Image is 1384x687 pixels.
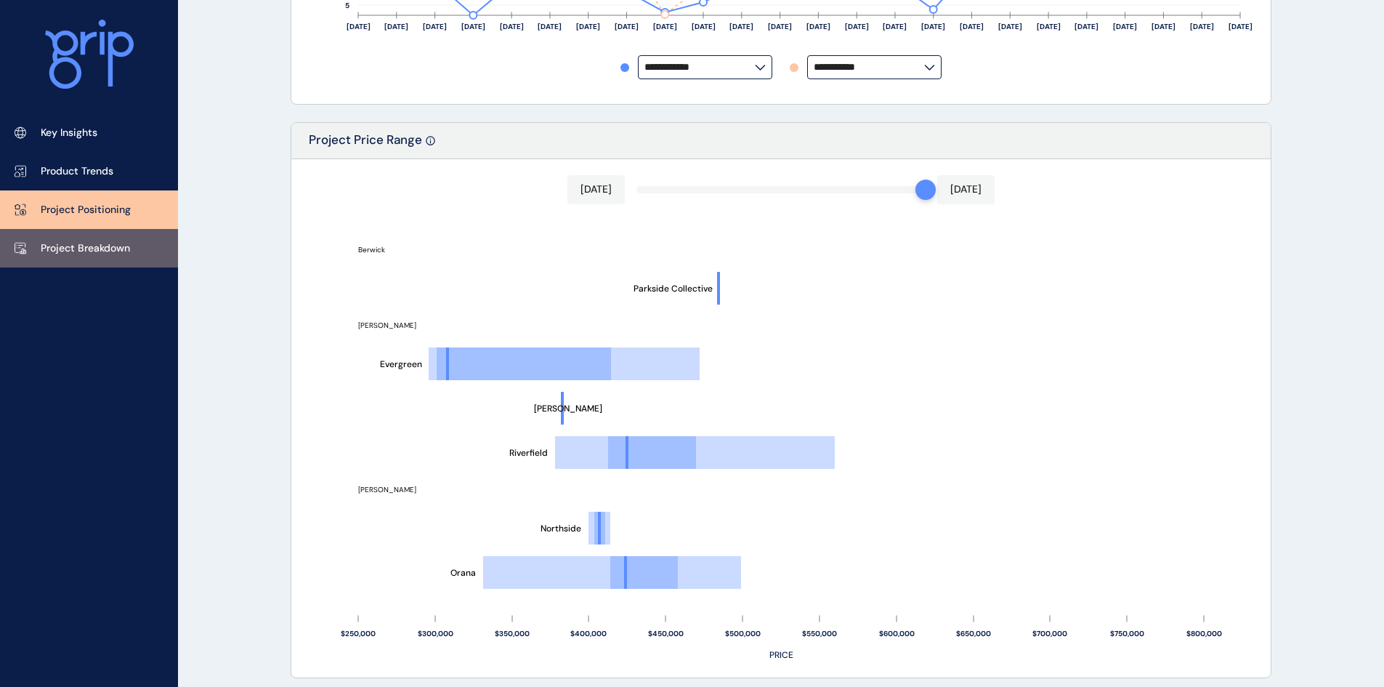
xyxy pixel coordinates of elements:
text: [DATE] [653,22,677,31]
text: [DATE] [347,22,371,31]
text: [DATE] [423,22,447,31]
text: [DATE] [1152,22,1175,31]
text: $650,000 [956,629,991,638]
text: Orana [450,567,476,579]
text: $600,000 [879,629,915,638]
text: [DATE] [1229,22,1253,31]
text: PRICE [769,649,793,661]
text: [DATE] [1037,22,1061,31]
text: [DATE] [998,22,1022,31]
text: [DATE] [576,22,600,31]
text: [DATE] [500,22,524,31]
text: $250,000 [341,629,376,638]
text: 5 [345,1,349,10]
text: $550,000 [802,629,837,638]
p: Product Trends [41,164,113,179]
p: Project Price Range [309,132,422,158]
p: Project Breakdown [41,241,130,256]
text: $450,000 [648,629,684,638]
text: [PERSON_NAME] [358,321,416,330]
text: [DATE] [845,22,869,31]
text: $800,000 [1186,629,1222,638]
text: [DATE] [1190,22,1214,31]
text: [DATE] [883,22,907,31]
text: [DATE] [1113,22,1137,31]
text: Parkside Collective [634,283,713,294]
text: $300,000 [418,629,453,638]
text: $350,000 [495,629,530,638]
text: $400,000 [570,629,607,638]
text: Northside [541,523,581,534]
text: [DATE] [1075,22,1098,31]
text: [DATE] [921,22,945,31]
text: [DATE] [806,22,830,31]
text: [DATE] [768,22,792,31]
text: $500,000 [725,629,761,638]
text: [PERSON_NAME] [358,485,416,494]
text: [DATE] [461,22,485,31]
text: [DATE] [960,22,984,31]
p: Project Positioning [41,203,131,217]
text: $700,000 [1032,629,1067,638]
text: Berwick [358,245,385,254]
p: [DATE] [580,182,612,197]
text: [DATE] [615,22,639,31]
text: [DATE] [692,22,716,31]
text: Evergreen [380,358,422,370]
text: [DATE] [384,22,408,31]
text: [DATE] [729,22,753,31]
text: Riverfield [509,447,548,459]
text: [DATE] [538,22,562,31]
text: [PERSON_NAME] [534,403,602,414]
p: Key Insights [41,126,97,140]
p: [DATE] [950,182,982,197]
text: $750,000 [1110,629,1144,638]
